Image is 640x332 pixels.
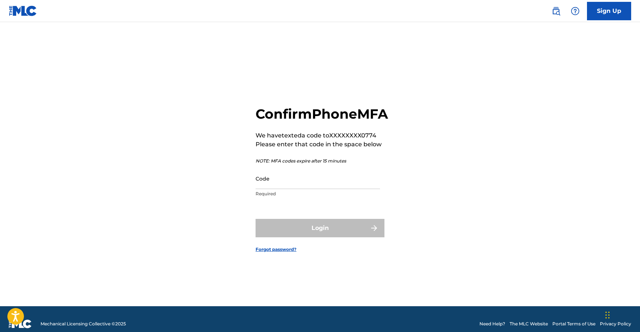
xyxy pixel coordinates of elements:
span: Mechanical Licensing Collective © 2025 [41,321,126,327]
div: Drag [605,304,610,326]
div: Help [568,4,583,18]
a: Forgot password? [256,246,296,253]
a: Public Search [549,4,563,18]
iframe: Chat Widget [603,297,640,332]
img: help [571,7,580,15]
a: The MLC Website [510,321,548,327]
img: MLC Logo [9,6,37,16]
p: NOTE: MFA codes expire after 15 minutes [256,158,388,164]
a: Sign Up [587,2,631,20]
a: Need Help? [479,321,505,327]
p: We have texted a code to XXXXXXXX0774 [256,131,388,140]
img: search [552,7,560,15]
p: Required [256,191,380,197]
img: logo [9,319,32,328]
h2: Confirm Phone MFA [256,106,388,122]
p: Please enter that code in the space below [256,140,388,149]
a: Portal Terms of Use [552,321,595,327]
a: Privacy Policy [600,321,631,327]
